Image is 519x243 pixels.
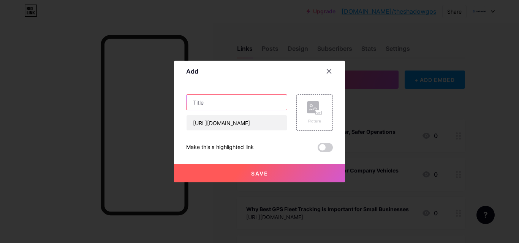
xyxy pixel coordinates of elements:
[187,115,287,130] input: URL
[186,143,254,152] div: Make this a highlighted link
[251,170,268,177] span: Save
[186,67,198,76] div: Add
[307,118,322,124] div: Picture
[187,95,287,110] input: Title
[174,164,345,182] button: Save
